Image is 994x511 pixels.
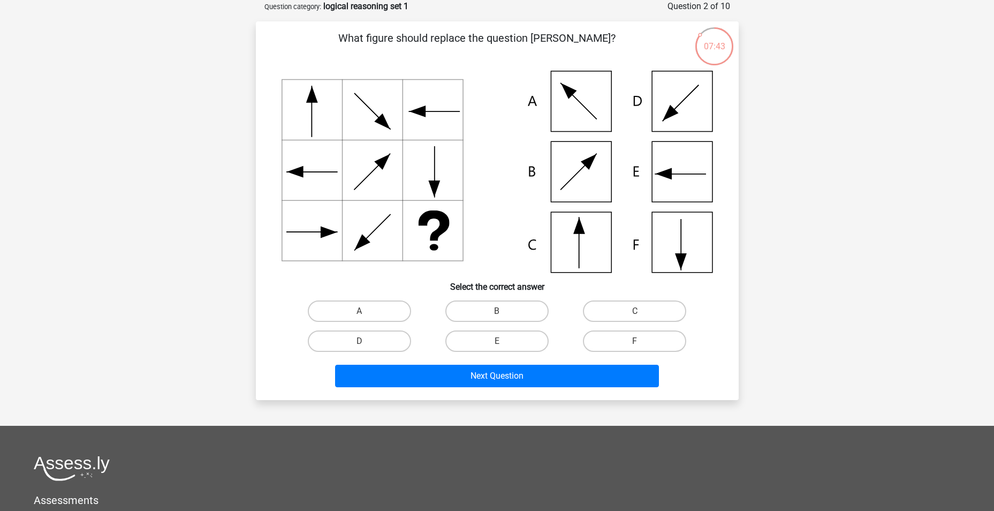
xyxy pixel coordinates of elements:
strong: logical reasoning set 1 [323,1,408,11]
h5: Assessments [34,494,960,507]
label: B [445,300,549,322]
img: Assessly logo [34,456,110,481]
button: Next Question [335,365,659,387]
label: E [445,330,549,352]
div: 07:43 [694,26,734,53]
label: A [308,300,411,322]
p: What figure should replace the question [PERSON_NAME]? [273,30,681,62]
label: C [583,300,686,322]
small: Question category: [264,3,321,11]
label: D [308,330,411,352]
h6: Select the correct answer [273,273,722,292]
label: F [583,330,686,352]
